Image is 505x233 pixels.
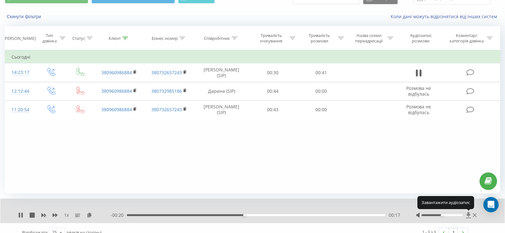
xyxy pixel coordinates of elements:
[101,106,132,113] a: 380960986884
[11,85,30,98] div: 12:12:44
[41,33,58,44] div: Тип дзвінка
[243,214,246,216] div: Accessibility label
[401,33,440,44] div: Аудіозапис розмови
[152,36,178,41] div: Бізнес номер
[5,14,44,19] button: Скинути фільтри
[417,196,474,209] div: Завантажити аудіозапис
[194,82,249,100] td: Дарина (SIP)
[448,33,485,44] div: Коментар/категорія дзвінка
[151,88,182,94] a: 380732985186
[391,13,500,19] a: Коли дані можуть відрізнятися вiд інших систем
[5,51,500,63] td: Сьогодні
[101,88,132,94] a: 380960986884
[151,69,182,76] a: 380732657243
[297,63,345,82] td: 00:41
[406,85,431,97] span: Розмова не відбулась
[406,104,431,115] span: Розмова не відбулась
[111,212,127,218] span: - 00:20
[194,100,249,119] td: [PERSON_NAME] (SIP)
[297,100,345,119] td: 00:00
[389,212,400,218] span: 00:17
[151,106,182,113] a: 380732657243
[101,69,132,76] a: 380960986884
[64,212,69,218] span: 1 x
[204,36,230,41] div: Співробітник
[441,214,444,216] div: Accessibility label
[483,197,499,212] div: Open Intercom Messenger
[249,63,297,82] td: 00:30
[194,63,249,82] td: [PERSON_NAME] (SIP)
[11,104,30,116] div: 11:20:54
[303,33,336,44] div: Тривалість розмови
[297,82,345,100] td: 00:00
[109,36,121,41] div: Клієнт
[249,100,297,119] td: 00:43
[72,36,85,41] div: Статус
[249,82,297,100] td: 00:44
[254,33,288,44] div: Тривалість очікування
[11,66,30,79] div: 14:23:17
[4,36,36,41] div: [PERSON_NAME]
[352,33,386,44] div: Назва схеми переадресації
